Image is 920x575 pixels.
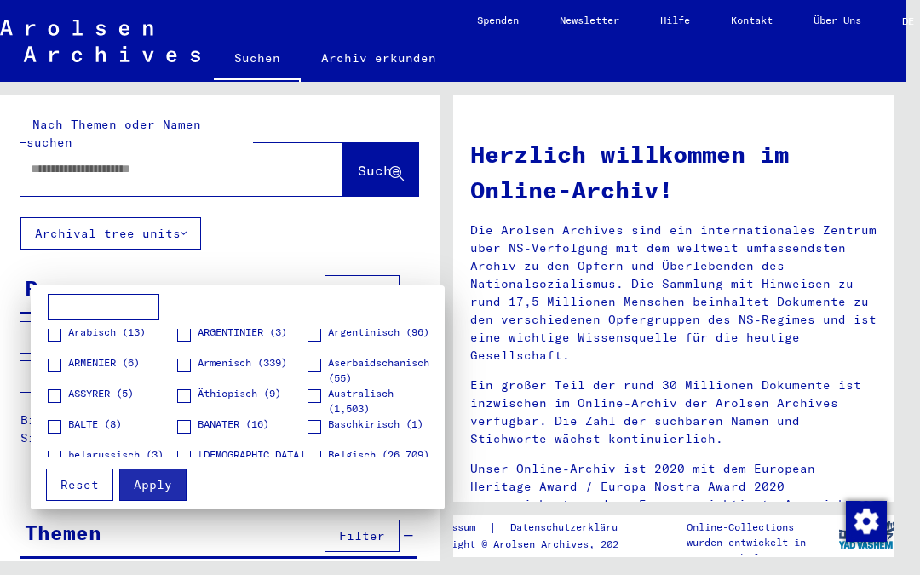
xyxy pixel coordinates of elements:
span: Argentinisch (96) [328,325,429,340]
span: [DEMOGRAPHIC_DATA] (1,797) [198,447,306,478]
span: BANATER (16) [198,417,269,432]
span: BALTE (8) [68,417,122,432]
span: Reset [60,477,99,492]
button: Apply [119,469,187,501]
span: ARMENIER (6) [68,355,140,371]
span: Aserbaidschanisch (55) [328,355,436,386]
span: Apply [134,477,172,492]
span: Äthiopisch (9) [198,386,281,401]
span: ARGENTINIER (3) [198,325,287,340]
span: Armenisch (339) [198,355,287,371]
img: Zustimmung ändern [846,501,887,542]
span: ASSYRER (5) [68,386,134,401]
button: Reset [46,469,113,501]
span: Australisch (1,503) [328,386,436,417]
span: Belgisch (26,709) [328,447,429,463]
span: Baschkirisch (1) [328,417,423,432]
div: Zustimmung ändern [845,500,886,541]
span: belarussisch (3) [68,447,164,463]
span: Arabisch (13) [68,325,146,340]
